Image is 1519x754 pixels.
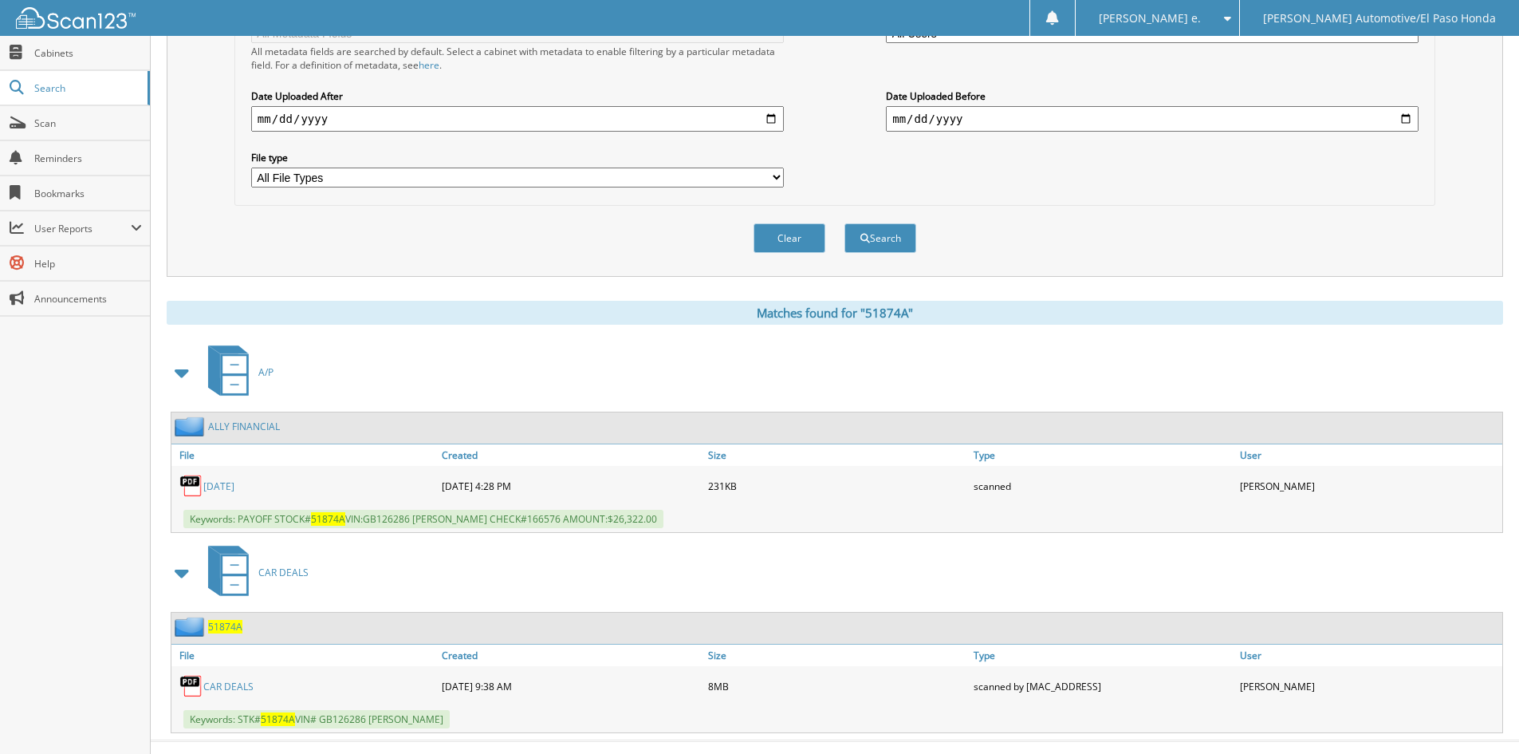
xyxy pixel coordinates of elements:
a: Created [438,444,704,466]
span: User Reports [34,222,131,235]
span: Announcements [34,292,142,306]
div: 8MB [704,670,970,702]
input: end [886,106,1419,132]
button: Search [844,223,916,253]
a: Size [704,645,970,666]
img: folder2.png [175,617,208,637]
div: [DATE] 9:38 AM [438,670,704,702]
span: Keywords: PAYOFF STOCK# VIN:GB126286 [PERSON_NAME] CHECK#166576 AMOUNT:$26,322.00 [183,510,663,528]
label: Date Uploaded Before [886,89,1419,103]
a: CAR DEALS [199,541,309,604]
input: start [251,106,784,132]
span: Cabinets [34,46,142,60]
label: Date Uploaded After [251,89,784,103]
a: A/P [199,341,273,404]
span: CAR DEALS [258,566,309,579]
a: User [1236,645,1502,666]
label: File type [251,151,784,164]
img: PDF.png [179,674,203,698]
button: Clear [754,223,825,253]
div: scanned by [MAC_ADDRESS] [970,670,1236,702]
a: Type [970,444,1236,466]
a: Type [970,645,1236,666]
img: PDF.png [179,474,203,498]
span: [PERSON_NAME] Automotive/El Paso Honda [1263,14,1496,23]
span: Scan [34,116,142,130]
span: Keywords: STK# VIN# GB126286 [PERSON_NAME] [183,710,450,728]
img: scan123-logo-white.svg [16,7,136,29]
span: A/P [258,365,273,379]
iframe: Chat Widget [1439,677,1519,754]
a: CAR DEALS [203,680,254,693]
div: [DATE] 4:28 PM [438,470,704,502]
a: File [171,444,438,466]
span: Reminders [34,152,142,165]
div: 231KB [704,470,970,502]
a: Created [438,645,704,666]
img: folder2.png [175,416,208,436]
a: 51874A [208,620,242,634]
span: 51874A [311,512,345,526]
a: File [171,645,438,666]
div: [PERSON_NAME] [1236,670,1502,702]
span: Search [34,81,140,95]
span: Help [34,257,142,270]
div: Matches found for "51874A" [167,301,1503,325]
span: [PERSON_NAME] e. [1099,14,1201,23]
div: scanned [970,470,1236,502]
div: All metadata fields are searched by default. Select a cabinet with metadata to enable filtering b... [251,45,784,72]
div: [PERSON_NAME] [1236,470,1502,502]
a: [DATE] [203,480,234,493]
a: ALLY FINANCIAL [208,420,280,433]
a: User [1236,444,1502,466]
a: here [419,58,439,72]
span: 51874A [261,713,295,726]
span: Bookmarks [34,187,142,200]
a: Size [704,444,970,466]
